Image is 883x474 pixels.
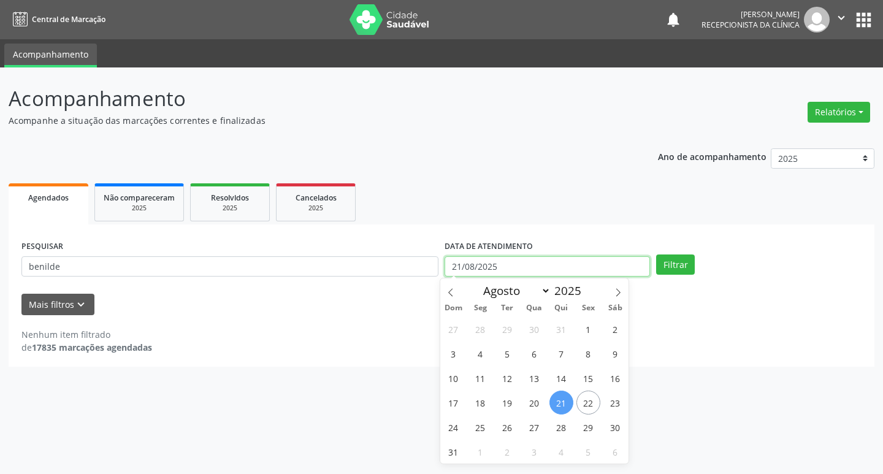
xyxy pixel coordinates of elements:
button: Mais filtroskeyboard_arrow_down [21,294,94,315]
span: Agosto 17, 2025 [442,391,465,415]
span: Julho 30, 2025 [522,317,546,341]
input: Year [551,283,591,299]
span: Agosto 14, 2025 [549,366,573,390]
span: Ter [494,304,521,312]
label: DATA DE ATENDIMENTO [445,237,533,256]
span: Agosto 23, 2025 [603,391,627,415]
span: Agosto 31, 2025 [442,440,465,464]
span: Sex [575,304,602,312]
span: Agosto 22, 2025 [576,391,600,415]
span: Agosto 3, 2025 [442,342,465,365]
span: Dom [440,304,467,312]
span: Resolvidos [211,193,249,203]
button:  [830,7,853,32]
span: Setembro 2, 2025 [495,440,519,464]
select: Month [478,282,551,299]
span: Agosto 13, 2025 [522,366,546,390]
strong: 17835 marcações agendadas [32,342,152,353]
i:  [835,11,848,25]
span: Agosto 11, 2025 [468,366,492,390]
span: Qua [521,304,548,312]
span: Agosto 28, 2025 [549,415,573,439]
button: Filtrar [656,254,695,275]
span: Não compareceram [104,193,175,203]
span: Agosto 2, 2025 [603,317,627,341]
p: Ano de acompanhamento [658,148,766,164]
span: Agosto 5, 2025 [495,342,519,365]
div: 2025 [285,204,346,213]
span: Agosto 25, 2025 [468,415,492,439]
span: Julho 31, 2025 [549,317,573,341]
span: Agosto 1, 2025 [576,317,600,341]
span: Seg [467,304,494,312]
span: Setembro 5, 2025 [576,440,600,464]
span: Agosto 20, 2025 [522,391,546,415]
span: Agosto 18, 2025 [468,391,492,415]
a: Acompanhamento [4,44,97,67]
span: Agendados [28,193,69,203]
div: 2025 [104,204,175,213]
span: Julho 28, 2025 [468,317,492,341]
span: Agosto 12, 2025 [495,366,519,390]
span: Agosto 15, 2025 [576,366,600,390]
span: Agosto 21, 2025 [549,391,573,415]
span: Agosto 4, 2025 [468,342,492,365]
label: PESQUISAR [21,237,63,256]
img: img [804,7,830,32]
button: Relatórios [808,102,870,123]
span: Cancelados [296,193,337,203]
div: [PERSON_NAME] [701,9,800,20]
input: Nome, CNS [21,256,438,277]
button: apps [853,9,874,31]
span: Agosto 29, 2025 [576,415,600,439]
a: Central de Marcação [9,9,105,29]
span: Recepcionista da clínica [701,20,800,30]
input: Selecione um intervalo [445,256,650,277]
button: notifications [665,11,682,28]
span: Sáb [602,304,629,312]
span: Agosto 19, 2025 [495,391,519,415]
span: Central de Marcação [32,14,105,25]
p: Acompanhamento [9,83,614,114]
span: Setembro 6, 2025 [603,440,627,464]
span: Agosto 16, 2025 [603,366,627,390]
span: Agosto 8, 2025 [576,342,600,365]
span: Agosto 6, 2025 [522,342,546,365]
span: Julho 29, 2025 [495,317,519,341]
span: Setembro 3, 2025 [522,440,546,464]
span: Agosto 30, 2025 [603,415,627,439]
span: Setembro 4, 2025 [549,440,573,464]
span: Agosto 27, 2025 [522,415,546,439]
div: de [21,341,152,354]
span: Julho 27, 2025 [442,317,465,341]
div: 2025 [199,204,261,213]
span: Setembro 1, 2025 [468,440,492,464]
span: Agosto 26, 2025 [495,415,519,439]
div: Nenhum item filtrado [21,328,152,341]
p: Acompanhe a situação das marcações correntes e finalizadas [9,114,614,127]
span: Agosto 7, 2025 [549,342,573,365]
span: Agosto 10, 2025 [442,366,465,390]
span: Agosto 9, 2025 [603,342,627,365]
i: keyboard_arrow_down [74,298,88,312]
span: Agosto 24, 2025 [442,415,465,439]
span: Qui [548,304,575,312]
